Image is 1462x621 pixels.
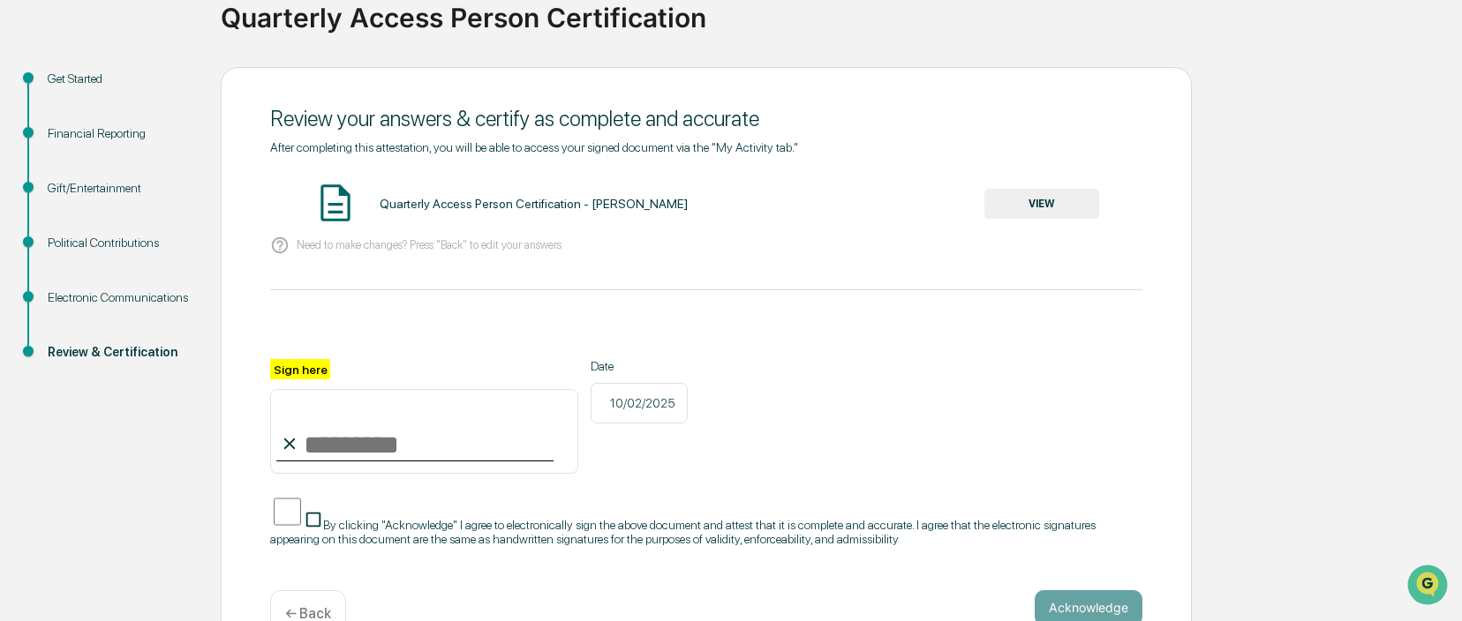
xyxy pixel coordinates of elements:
[591,383,688,423] div: 10/02/2025
[274,494,301,529] input: By clicking "Acknowledge" I agree to electronically sign the above document and attest that it is...
[270,106,1142,131] div: Review your answers & certify as complete and accurate
[128,224,142,238] div: 🗄️
[300,140,321,161] button: Start new chat
[270,518,1096,546] span: By clicking "Acknowledge" I agree to electronically sign the above document and attest that it is...
[48,234,192,252] div: Political Contributions
[60,153,223,167] div: We're available if you need us!
[591,359,688,373] label: Date
[124,298,214,312] a: Powered byPylon
[48,179,192,198] div: Gift/Entertainment
[11,249,118,281] a: 🔎Data Lookup
[1405,563,1453,610] iframe: Open customer support
[18,258,32,272] div: 🔎
[984,189,1099,219] button: VIEW
[18,224,32,238] div: 🖐️
[48,124,192,143] div: Financial Reporting
[121,215,226,247] a: 🗄️Attestations
[48,343,192,362] div: Review & Certification
[313,181,358,225] img: Document Icon
[297,238,561,251] p: Need to make changes? Press "Back" to edit your answers
[146,222,219,240] span: Attestations
[35,256,111,273] span: Data Lookup
[176,299,214,312] span: Pylon
[11,215,121,247] a: 🖐️Preclearance
[18,37,321,65] p: How can we help?
[18,135,49,167] img: 1746055101610-c473b297-6a78-478c-a979-82029cc54cd1
[35,222,114,240] span: Preclearance
[48,70,192,88] div: Get Started
[270,140,798,154] span: After completing this attestation, you will be able to access your signed document via the "My Ac...
[380,197,688,211] div: Quarterly Access Person Certification - [PERSON_NAME]
[60,135,290,153] div: Start new chat
[270,359,330,379] label: Sign here
[48,288,192,307] div: Electronic Communications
